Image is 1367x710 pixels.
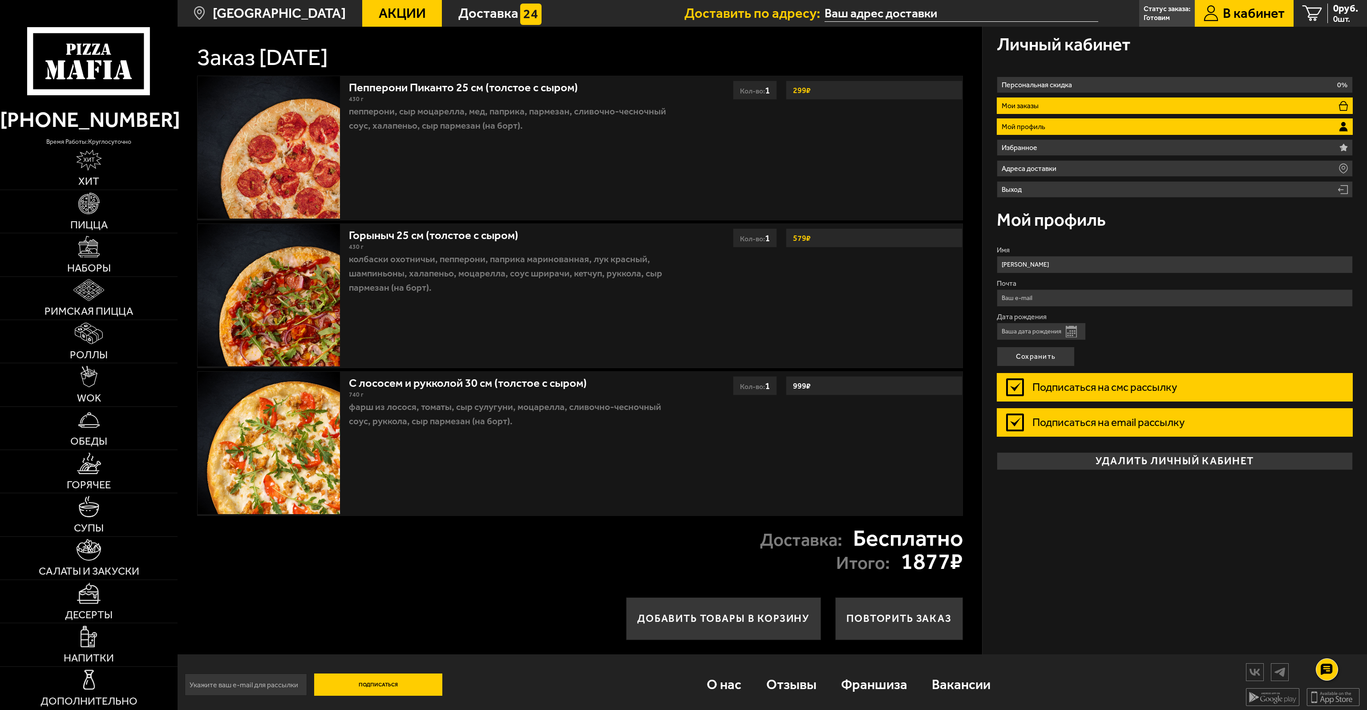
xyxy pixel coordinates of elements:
[684,7,825,20] span: Доставить по адресу:
[765,380,770,391] span: 1
[1223,7,1285,20] span: В кабинет
[349,400,683,428] p: фарш из лосося, томаты, сыр сулугуни, моцарелла, сливочно-чесночный соус, руккола, сыр пармезан (...
[1066,326,1077,337] button: Открыть календарь
[1002,144,1041,151] p: Избранное
[213,7,346,20] span: [GEOGRAPHIC_DATA]
[829,661,919,708] a: Франшиза
[791,377,813,394] strong: 999 ₽
[997,211,1106,229] h3: Мой профиль
[901,550,963,572] strong: 1877 ₽
[791,82,813,99] strong: 299 ₽
[997,280,1353,287] label: Почта
[733,81,777,100] div: Кол-во:
[695,661,754,708] a: О нас
[349,95,364,103] span: 430 г
[997,313,1353,321] label: Дата рождения
[1002,186,1025,193] p: Выход
[919,661,1003,708] a: Вакансии
[733,376,777,395] div: Кол-во:
[64,653,114,664] span: Напитки
[1271,664,1288,680] img: tg
[997,36,1131,53] h3: Личный кабинет
[1144,5,1190,12] p: Статус заказа:
[349,243,364,251] span: 430 г
[520,4,542,25] img: 15daf4d41897b9f0e9f617042186c801.svg
[1002,165,1060,172] p: Адреса доставки
[70,350,108,361] span: Роллы
[997,323,1086,340] input: Ваша дата рождения
[67,480,111,491] span: Горячее
[39,566,139,577] span: Салаты и закуски
[197,46,328,69] h1: Заказ [DATE]
[458,7,518,20] span: Доставка
[853,527,963,549] strong: Бесплатно
[1002,102,1042,110] p: Мои заказы
[997,408,1353,437] label: Подписаться на email рассылку
[765,85,770,96] span: 1
[1333,15,1358,23] span: 0 шт.
[825,5,1098,22] input: Ваш адрес доставки
[349,252,683,295] p: колбаски Охотничьи, пепперони, паприка маринованная, лук красный, шампиньоны, халапеньо, моцарелл...
[349,391,364,398] span: 740 г
[314,673,442,696] button: Подписаться
[349,224,533,242] a: Горыныч 25 см (толстое с сыром)
[791,230,813,247] strong: 579 ₽
[379,7,426,20] span: Акции
[1333,4,1358,13] span: 0 руб.
[825,5,1098,22] span: Санкт-Петербург, Наличная улица, 44к1
[185,673,307,696] input: Укажите ваш e-mail для рассылки
[836,554,890,572] p: Итого:
[997,373,1353,402] label: Подписаться на смс рассылку
[997,247,1353,254] label: Имя
[754,661,829,708] a: Отзывы
[1144,14,1170,21] p: Готовим
[67,263,111,274] span: Наборы
[349,76,592,94] a: Пепперони Пиканто 25 см (толстое с сыром)
[70,220,108,231] span: Пицца
[835,597,963,640] button: Повторить заказ
[1246,664,1263,680] img: vk
[997,347,1075,366] button: Сохранить
[1002,123,1049,130] p: Мой профиль
[70,436,107,447] span: Обеды
[997,289,1353,307] input: Ваш e-mail
[626,597,821,640] button: Добавить товары в корзину
[44,306,133,317] span: Римская пицца
[78,176,99,187] span: Хит
[77,393,101,404] span: WOK
[40,696,138,707] span: Дополнительно
[733,228,777,247] div: Кол-во:
[349,372,601,390] a: С лососем и рукколой 30 см (толстое с сыром)
[997,256,1353,273] input: Ваше имя
[997,452,1353,470] button: удалить личный кабинет
[74,523,104,534] span: Супы
[349,104,683,133] p: пепперони, сыр Моцарелла, мед, паприка, пармезан, сливочно-чесночный соус, халапеньо, сыр пармеза...
[65,610,113,621] span: Десерты
[1002,81,1076,89] p: Персональная скидка
[765,232,770,243] span: 1
[1337,81,1347,89] p: 0%
[760,531,842,549] p: Доставка:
